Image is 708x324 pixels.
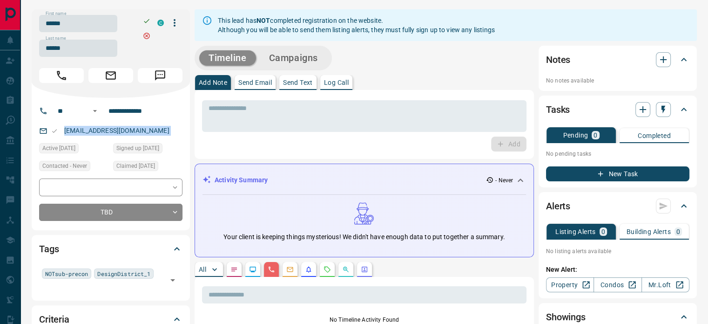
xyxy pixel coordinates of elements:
p: Send Text [283,79,313,86]
label: Last name [46,35,66,41]
span: NOTsub-precon [45,269,88,278]
button: New Task [546,166,689,181]
h2: Notes [546,52,570,67]
button: Open [166,274,179,287]
p: 0 [676,228,680,235]
h2: Tags [39,241,59,256]
div: Thu Aug 19 2021 [39,143,108,156]
svg: Requests [324,266,331,273]
div: Tasks [546,98,689,121]
div: Thu Aug 19 2021 [113,143,182,156]
p: No pending tasks [546,147,689,161]
p: Completed [638,132,671,139]
button: Open [89,105,101,117]
p: - Never [495,176,513,185]
strong: NOT [256,17,270,24]
h2: Tasks [546,102,570,117]
a: Condos [593,277,641,292]
div: Tags [39,238,182,260]
button: Campaigns [260,50,327,66]
a: [EMAIL_ADDRESS][DOMAIN_NAME] [64,127,169,134]
span: Message [138,68,182,83]
p: New Alert: [546,265,689,275]
svg: Agent Actions [361,266,368,273]
p: Pending [563,132,588,138]
div: condos.ca [157,20,164,26]
p: Your client is keeping things mysterious! We didn't have enough data to put together a summary. [223,232,505,242]
svg: Calls [268,266,275,273]
svg: Opportunities [342,266,350,273]
span: Active [DATE] [42,144,75,153]
div: This lead has completed registration on the website. Although you will be able to send them listi... [218,12,495,38]
span: Contacted - Never [42,161,87,171]
button: Timeline [199,50,256,66]
p: No Timeline Activity Found [202,316,526,324]
span: Claimed [DATE] [116,161,155,171]
div: Activity Summary- Never [202,172,526,189]
a: Mr.Loft [641,277,689,292]
svg: Email Valid [51,128,58,134]
p: Activity Summary [215,175,268,185]
p: Add Note [199,79,227,86]
p: No listing alerts available [546,247,689,255]
label: First name [46,11,66,17]
div: Alerts [546,195,689,217]
p: 0 [593,132,597,138]
div: TBD [39,204,182,221]
p: No notes available [546,76,689,85]
span: Email [88,68,133,83]
span: DesignDistrict_1 [97,269,150,278]
h2: Alerts [546,199,570,214]
p: 0 [601,228,605,235]
span: Signed up [DATE] [116,144,159,153]
svg: Lead Browsing Activity [249,266,256,273]
p: Send Email [238,79,272,86]
a: Property [546,277,594,292]
svg: Emails [286,266,294,273]
svg: Listing Alerts [305,266,312,273]
svg: Notes [230,266,238,273]
div: Thu Aug 19 2021 [113,161,182,174]
div: Notes [546,48,689,71]
p: Building Alerts [627,228,671,235]
p: Log Call [324,79,349,86]
span: Call [39,68,84,83]
p: All [199,266,206,273]
p: Listing Alerts [555,228,596,235]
